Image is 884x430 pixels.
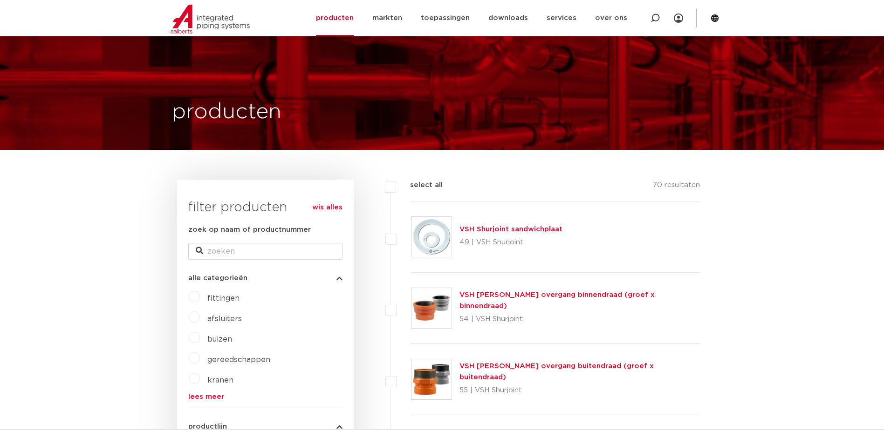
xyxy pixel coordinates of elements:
span: productlijn [188,423,227,430]
a: VSH [PERSON_NAME] overgang binnendraad (groef x binnendraad) [459,291,655,309]
h1: producten [172,97,281,127]
a: gereedschappen [207,356,270,363]
a: fittingen [207,295,240,302]
p: 55 | VSH Shurjoint [459,383,700,398]
a: VSH [PERSON_NAME] overgang buitendraad (groef x buitendraad) [459,363,654,381]
img: Thumbnail for VSH Shurjoint overgang binnendraad (groef x binnendraad) [411,288,452,328]
a: VSH Shurjoint sandwichplaat [459,226,562,233]
a: kranen [207,376,233,384]
span: alle categorieën [188,275,247,282]
p: 49 | VSH Shurjoint [459,235,562,250]
button: alle categorieën [188,275,343,282]
a: lees meer [188,393,343,400]
a: afsluiters [207,315,242,322]
p: 54 | VSH Shurjoint [459,312,700,327]
p: 70 resultaten [653,180,700,194]
label: zoek op naam of productnummer [188,224,311,235]
a: wis alles [312,202,343,213]
img: Thumbnail for VSH Shurjoint sandwichplaat [411,217,452,257]
img: Thumbnail for VSH Shurjoint overgang buitendraad (groef x buitendraad) [411,359,452,399]
h3: filter producten [188,198,343,217]
button: productlijn [188,423,343,430]
input: zoeken [188,243,343,260]
a: buizen [207,336,232,343]
label: select all [396,180,443,191]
